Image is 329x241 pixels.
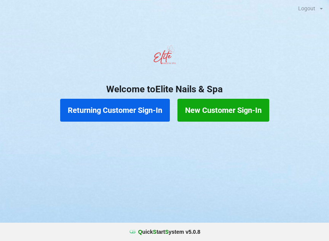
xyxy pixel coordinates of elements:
[165,229,168,235] span: S
[298,6,315,11] div: Logout
[60,99,170,122] button: Returning Customer Sign-In
[138,229,142,235] span: Q
[129,228,136,236] img: favicon.ico
[138,228,200,236] b: uick tart ystem v 5.0.8
[149,42,180,72] img: EliteNailsSpa-Logo1.png
[177,99,269,122] button: New Customer Sign-In
[153,229,157,235] span: S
